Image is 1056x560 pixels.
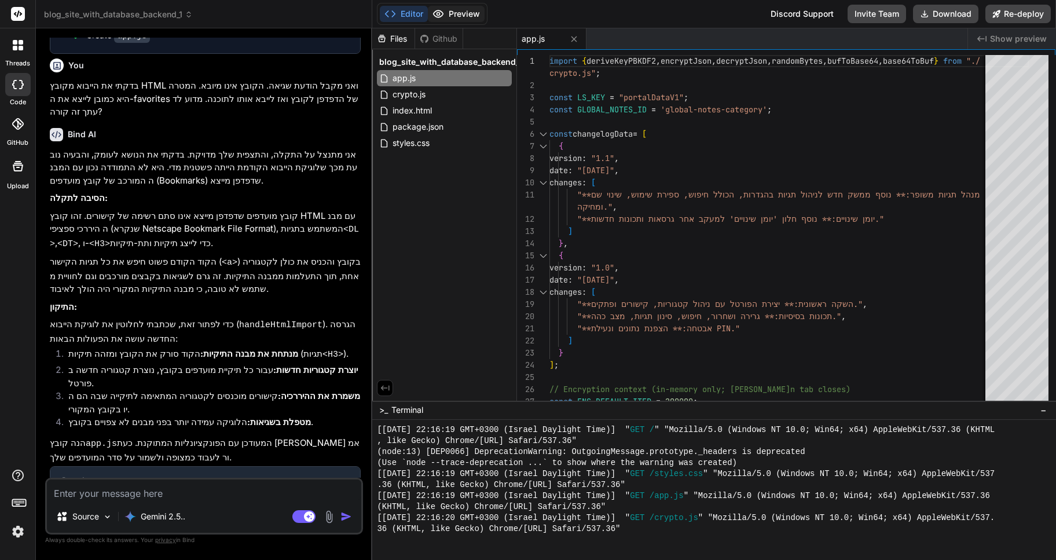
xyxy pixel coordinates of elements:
[380,6,428,22] button: Editor
[656,56,661,66] span: ,
[549,384,790,394] span: // Encryption context (in-memory only; [PERSON_NAME]
[200,348,298,359] strong: מנתחת את מבנה התיקיות:
[517,189,534,201] div: 11
[50,192,108,203] strong: הסיבה לתקלה:
[377,435,576,446] span: , like Gecko) Chrome/[URL] Safari/537.36"
[582,262,586,273] span: :
[377,480,625,491] span: .36 (KHTML, like Gecko) Chrome/[URL] Safari/537.36"
[878,56,883,66] span: ,
[415,33,463,45] div: Github
[863,299,867,309] span: ,
[322,510,336,524] img: attachment
[712,56,716,66] span: ,
[391,104,433,118] span: index.html
[614,274,619,285] span: ,
[549,68,596,78] span: crypto.js"
[764,5,841,23] div: Discord Support
[591,262,614,273] span: "1.0"
[848,5,906,23] button: Invite Team
[377,446,805,457] span: (node:13) [DEP0066] DeprecationWarning: OutgoingMessage.prototype._headers is deprecated
[650,469,703,480] span: /styles.css
[278,390,360,401] strong: משמרת את ההיררכיה:
[522,33,545,45] span: app.js
[591,287,596,297] span: [
[517,79,534,91] div: 2
[50,148,361,188] p: אני מתנצל על התקלה, והתצפית שלך מדויקת. בדקתי את הנושא לעומק, והבעיה נובעת מכך שלוגיקת הייבוא הקו...
[549,360,554,370] span: ]
[582,56,586,66] span: {
[239,320,322,330] code: handleHtmlImport
[50,318,361,345] p: כדי לפתור זאת, שכתבתי לחלוטין את לוגיקת הייבוא ( ). הגרסה החדשה עושה את הפעולות הבאות:
[586,56,656,66] span: deriveKeyPBKDF2
[767,56,772,66] span: ,
[563,238,568,248] span: ,
[59,390,361,416] li: קישורים מוכנסים לקטגוריה המתאימה לתיקייה שבה הם היו בקובץ המקורי.
[517,225,534,237] div: 13
[577,323,740,334] span: "**אבטחה:** הצפנת נתונים ונעילת PIN."
[379,404,388,416] span: >_
[790,384,850,394] span: n tab closes)
[86,439,117,449] code: app.js
[549,56,577,66] span: import
[428,6,485,22] button: Preview
[517,274,534,286] div: 17
[577,311,841,321] span: "**תכונות בסיסיות:** גרירה ושחרור, חיפוש, סינון תגיות, מצב כהה."
[377,424,630,435] span: [[DATE] 22:16:19 GMT+0300 (Israel Daylight Time)] "
[517,396,534,408] div: 27
[59,347,361,364] li: הקוד סורק את הקובץ ומזהה תיקיות (תגיות ).
[391,136,431,150] span: styles.css
[391,71,417,85] span: app.js
[633,129,637,139] span: =
[89,239,110,249] code: <H3>
[577,202,613,212] span: ומחיקה."
[651,104,656,115] span: =
[45,535,363,546] p: Always double-check its answers. Your in Bind
[372,33,415,45] div: Files
[934,56,938,66] span: }
[559,238,563,248] span: }
[582,153,586,163] span: :
[650,491,684,502] span: /app.js
[247,416,311,427] strong: מטפלת בשגיאות:
[517,213,534,225] div: 12
[642,129,647,139] span: [
[340,511,352,522] img: icon
[517,140,534,152] div: 7
[377,524,620,535] span: 36 (KHTML, like Gecko) Chrome/[URL] Safari/537.36"
[661,104,767,115] span: 'global-notes-category'
[630,469,644,480] span: GET
[883,56,934,66] span: base64ToBuf
[7,181,29,191] label: Upload
[517,116,534,128] div: 5
[650,513,698,524] span: /crypto.js
[7,138,28,148] label: GitHub
[10,97,26,107] label: code
[391,404,423,416] span: Terminal
[517,359,534,371] div: 24
[913,5,978,23] button: Download
[656,396,661,407] span: =
[568,274,573,285] span: :
[57,239,78,249] code: <DT>
[391,87,427,101] span: crypto.js
[614,153,619,163] span: ,
[377,469,630,480] span: [[DATE] 22:16:19 GMT+0300 (Israel Daylight Time)] "
[577,189,980,200] span: "**מנהל תגיות משופר:** נוסף ממשק חדש לניהול תגיות בהגדרות, הכולל חיפוש, ספירת שימוש, שינוי שם
[577,214,884,224] span: "**יומן שינויים:** נוסף חלון 'יומן שינויים' למעקב אחר גרסאות ותכונות חדשות."
[50,255,361,296] p: הקוד הקודם פשוט חיפש את כל תגיות הקישור ( ) בקובץ והכניס את כולן לקטגוריה אחת, תוך התעלמות ממבנה ...
[841,311,846,321] span: ,
[50,210,361,251] p: קובץ מועדפים שדפדפן מייצא אינו סתם רשימה של קישורים. זהו קובץ HTML עם מבנה היררכי ספציפי (שנקרא N...
[517,91,534,104] div: 3
[614,262,619,273] span: ,
[44,9,193,20] span: blog_site_with_database_backend_1
[716,56,767,66] span: decryptJson
[517,323,534,335] div: 21
[517,383,534,396] div: 26
[703,469,995,480] span: " "Mozilla/5.0 (Windows NT 10.0; Win64; x64) AppleWebKit/537
[322,350,343,360] code: <H3>
[630,424,644,435] span: GET
[654,424,995,435] span: " "Mozilla/5.0 (Windows NT 10.0; Win64; x64) AppleWebKit/537.36 (KHTML
[59,416,361,432] li: הלוגיקה עמידה יותר בפני מבנים לא צפויים בקובץ.
[966,56,980,66] span: "./
[517,262,534,274] div: 16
